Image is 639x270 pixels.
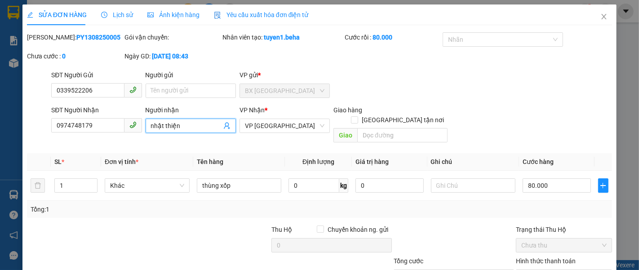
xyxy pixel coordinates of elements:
[358,115,448,125] span: [GEOGRAPHIC_DATA] tận nơi
[51,70,142,80] div: SĐT Người Gửi
[56,15,120,24] span: 08:43:37 [DATE]
[333,106,362,114] span: Giao hàng
[54,158,62,165] span: SL
[101,11,133,18] span: Lịch sử
[76,34,120,41] b: PY1308250005
[271,226,292,233] span: Thu Hộ
[101,12,107,18] span: clock-circle
[129,86,137,93] span: phone
[125,51,221,61] div: Ngày GD:
[523,158,554,165] span: Cước hàng
[152,53,189,60] b: [DATE] 08:43
[31,178,45,193] button: delete
[333,128,357,142] span: Giao
[240,70,330,80] div: VP gửi
[245,119,324,133] span: VP ĐẮK LẮK
[214,12,221,19] img: icon
[147,11,200,18] span: Ảnh kiện hàng
[124,15,261,34] span: Võ Thị Bích Tuyền
[355,158,389,165] span: Giá trị hàng
[125,32,221,42] div: Gói vận chuyển:
[264,34,300,41] b: tuyen1.beha
[240,106,265,114] span: VP Nhận
[105,158,138,165] span: Đơn vị tính
[146,70,236,80] div: Người gửi
[591,4,617,30] button: Close
[31,204,247,214] div: Tổng: 1
[62,53,66,60] b: 0
[345,32,441,42] div: Cước rồi :
[146,105,236,115] div: Người nhận
[373,34,392,41] b: 80.000
[11,15,261,34] span: Thời gian : - Nhân viên nhận hàng :
[129,121,137,128] span: phone
[302,158,334,165] span: Định lượng
[245,84,324,97] span: BX PHÚ YÊN
[600,13,608,20] span: close
[147,12,154,18] span: picture
[223,122,231,129] span: user-add
[51,105,142,115] div: SĐT Người Nhận
[197,178,282,193] input: VD: Bàn, Ghế
[516,257,576,265] label: Hình thức thanh toán
[110,179,184,192] span: Khác
[427,153,519,171] th: Ghi chú
[27,11,87,18] span: SỬA ĐƠN HÀNG
[214,11,309,18] span: Yêu cầu xuất hóa đơn điện tử
[521,239,607,252] span: Chưa thu
[431,178,516,193] input: Ghi Chú
[27,32,123,42] div: [PERSON_NAME]:
[324,225,392,235] span: Chuyển khoản ng. gửi
[357,128,448,142] input: Dọc đường
[222,32,343,42] div: Nhân viên tạo:
[197,158,223,165] span: Tên hàng
[394,257,423,265] span: Tổng cước
[516,225,612,235] div: Trạng thái Thu Hộ
[27,51,123,61] div: Chưa cước :
[598,178,609,193] button: plus
[339,178,348,193] span: kg
[27,12,33,18] span: edit
[599,182,608,189] span: plus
